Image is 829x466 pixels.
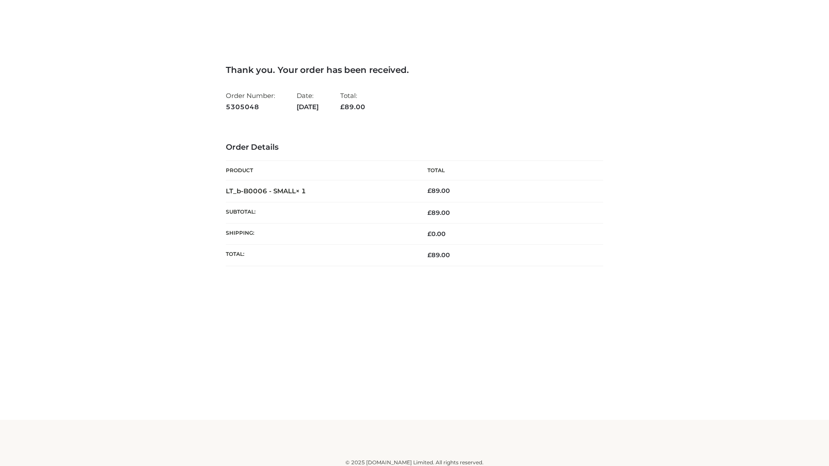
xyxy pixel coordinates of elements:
[427,251,450,259] span: 89.00
[427,187,431,195] span: £
[340,103,365,111] span: 89.00
[297,88,319,114] li: Date:
[427,187,450,195] bdi: 89.00
[427,230,431,238] span: £
[414,161,603,180] th: Total
[226,202,414,223] th: Subtotal:
[340,88,365,114] li: Total:
[226,161,414,180] th: Product
[226,187,306,195] strong: LT_b-B0006 - SMALL
[226,101,275,113] strong: 5305048
[340,103,345,111] span: £
[226,245,414,266] th: Total:
[427,251,431,259] span: £
[226,143,603,152] h3: Order Details
[226,65,603,75] h3: Thank you. Your order has been received.
[226,88,275,114] li: Order Number:
[296,187,306,195] strong: × 1
[427,209,450,217] span: 89.00
[427,230,446,238] bdi: 0.00
[427,209,431,217] span: £
[297,101,319,113] strong: [DATE]
[226,224,414,245] th: Shipping:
